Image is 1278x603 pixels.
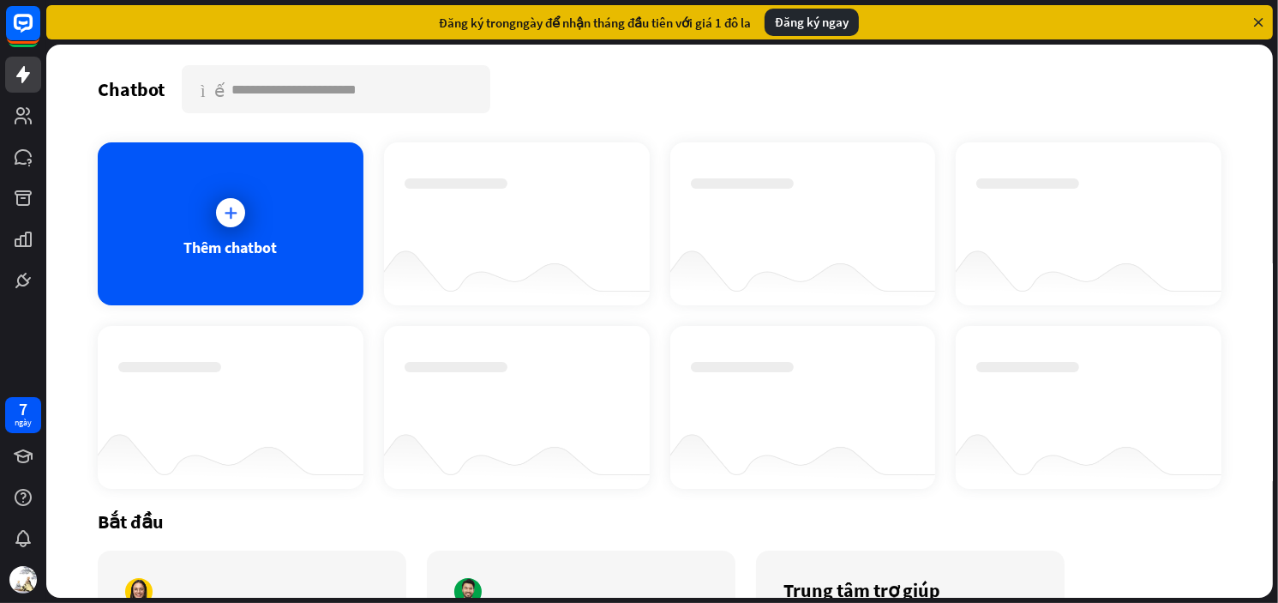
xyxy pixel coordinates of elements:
font: Trung tâm trợ giúp [783,578,940,602]
font: Chatbot [98,77,165,101]
font: Bắt đầu [98,510,164,534]
a: 7 ngày [5,397,41,433]
font: Đăng ký trong [439,15,516,31]
font: ngày [15,417,32,428]
font: Thêm chatbot [183,238,277,257]
font: Đăng ký ngay [775,14,849,30]
font: ngày để nhận tháng đầu tiên với giá 1 đô la [516,15,751,31]
button: Mở tiện ích trò chuyện LiveChat [14,7,65,58]
font: 7 [19,398,27,419]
